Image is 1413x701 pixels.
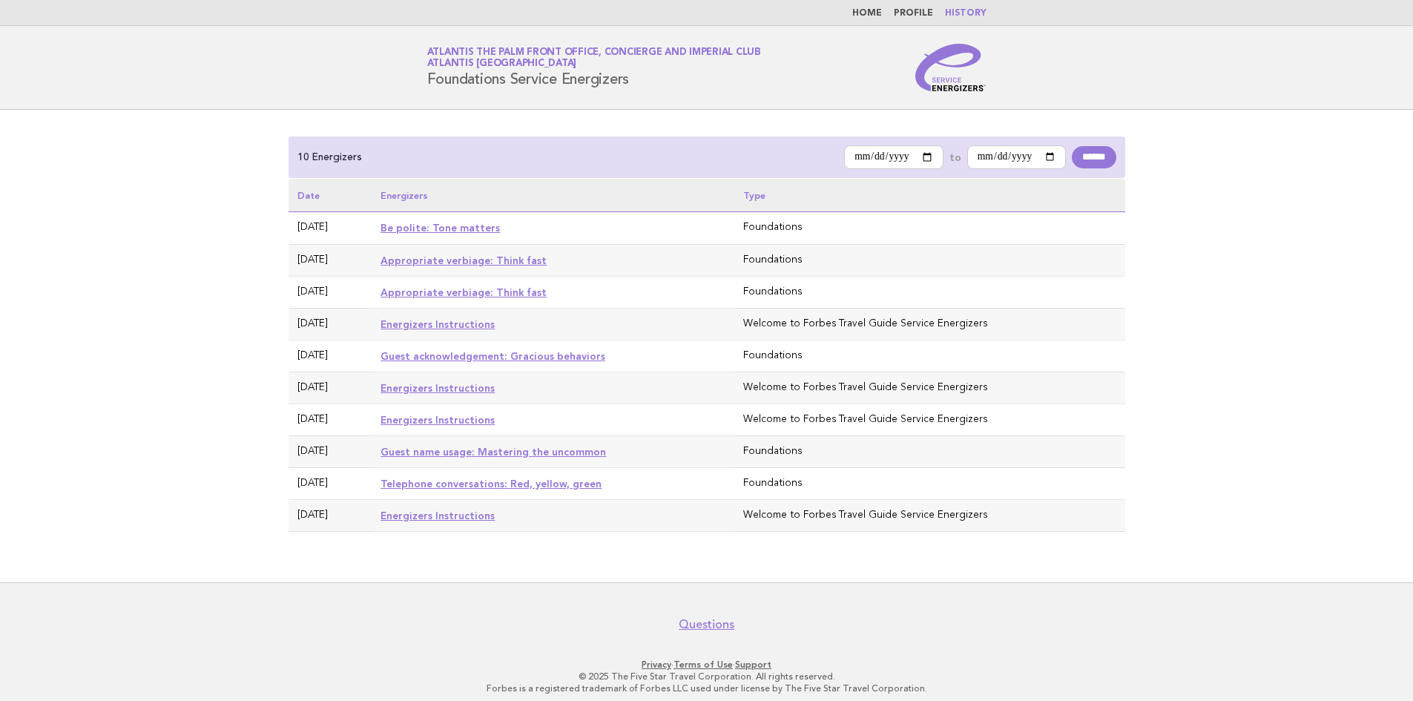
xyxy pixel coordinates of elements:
[381,414,495,426] a: Energizers Instructions
[381,382,495,394] a: Energizers Instructions
[289,435,372,467] td: [DATE]
[894,9,933,18] a: Profile
[949,151,961,164] label: to
[289,468,372,500] td: [DATE]
[253,682,1161,694] p: Forbes is a registered trademark of Forbes LLC used under license by The Five Star Travel Corpora...
[289,212,372,244] td: [DATE]
[734,179,1124,212] th: Type
[852,9,882,18] a: Home
[673,659,733,670] a: Terms of Use
[427,48,761,87] h1: Foundations Service Energizers
[734,372,1124,404] td: Welcome to Forbes Travel Guide Service Energizers
[381,478,602,490] a: Telephone conversations: Red, yellow, green
[253,659,1161,671] p: · ·
[381,318,495,330] a: Energizers Instructions
[289,179,372,212] th: Date
[734,435,1124,467] td: Foundations
[289,372,372,404] td: [DATE]
[734,468,1124,500] td: Foundations
[734,404,1124,435] td: Welcome to Forbes Travel Guide Service Energizers
[381,510,495,521] a: Energizers Instructions
[381,350,605,362] a: Guest acknowledgement: Gracious behaviors
[253,671,1161,682] p: © 2025 The Five Star Travel Corporation. All rights reserved.
[734,244,1124,276] td: Foundations
[734,500,1124,532] td: Welcome to Forbes Travel Guide Service Energizers
[945,9,987,18] a: History
[289,340,372,372] td: [DATE]
[735,659,771,670] a: Support
[289,404,372,435] td: [DATE]
[734,212,1124,244] td: Foundations
[381,222,500,234] a: Be polite: Tone matters
[289,308,372,340] td: [DATE]
[427,47,761,68] a: Atlantis The Palm Front Office, Concierge and Imperial ClubAtlantis [GEOGRAPHIC_DATA]
[915,44,987,91] img: Service Energizers
[734,340,1124,372] td: Foundations
[734,276,1124,308] td: Foundations
[297,151,362,164] p: 10 Energizers
[427,59,577,69] span: Atlantis [GEOGRAPHIC_DATA]
[372,179,734,212] th: Energizers
[679,617,734,632] a: Questions
[289,500,372,532] td: [DATE]
[381,286,547,298] a: Appropriate verbiage: Think fast
[642,659,671,670] a: Privacy
[381,254,547,266] a: Appropriate verbiage: Think fast
[381,446,606,458] a: Guest name usage: Mastering the uncommon
[289,276,372,308] td: [DATE]
[734,308,1124,340] td: Welcome to Forbes Travel Guide Service Energizers
[289,244,372,276] td: [DATE]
